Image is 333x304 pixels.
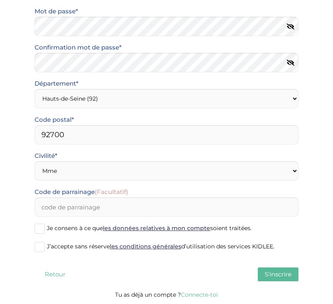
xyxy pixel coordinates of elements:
[181,291,218,298] a: Connecte-toi
[95,188,128,196] span: (Facultatif)
[103,224,210,232] a: les données relatives à mon compte
[35,267,75,281] button: Retour
[35,151,57,161] label: Civilité*
[265,270,292,278] span: S'inscrire
[35,78,78,89] label: Département*
[47,224,252,232] span: Je consens à ce que soient traitées.
[35,114,74,125] label: Code postal*
[35,125,298,144] input: Code postal
[110,243,181,250] a: les conditions générales
[47,243,274,250] span: J’accepte sans réserve d’utilisation des services KIDLEE.
[35,187,128,197] label: Code de parrainage
[35,6,78,17] label: Mot de passe*
[258,267,298,281] button: S'inscrire
[35,197,298,217] input: code de parrainage
[35,42,122,53] label: Confirmation mot de passe*
[35,289,298,300] p: Tu as déjà un compte ?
